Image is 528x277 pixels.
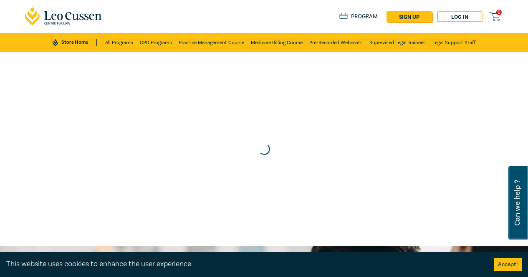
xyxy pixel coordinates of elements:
div: This website uses cookies to enhance the user experience. [6,259,481,270]
button: Accept cookies [494,258,522,271]
span: 0 [496,10,502,15]
span: Can we help ? [513,171,521,235]
a: Supervised Legal Trainees [369,33,426,52]
a: sign up [387,11,432,22]
a: Legal Support Staff [432,33,475,52]
a: All Programs [105,33,133,52]
a: Pre-Recorded Webcasts [309,33,363,52]
a: Store Home [53,39,96,46]
a: CPD Programs [140,33,172,52]
a: Program [339,13,378,20]
a: Medicare Billing Course [251,33,303,52]
a: Log in [437,11,483,22]
a: Practice Management Course [179,33,244,52]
